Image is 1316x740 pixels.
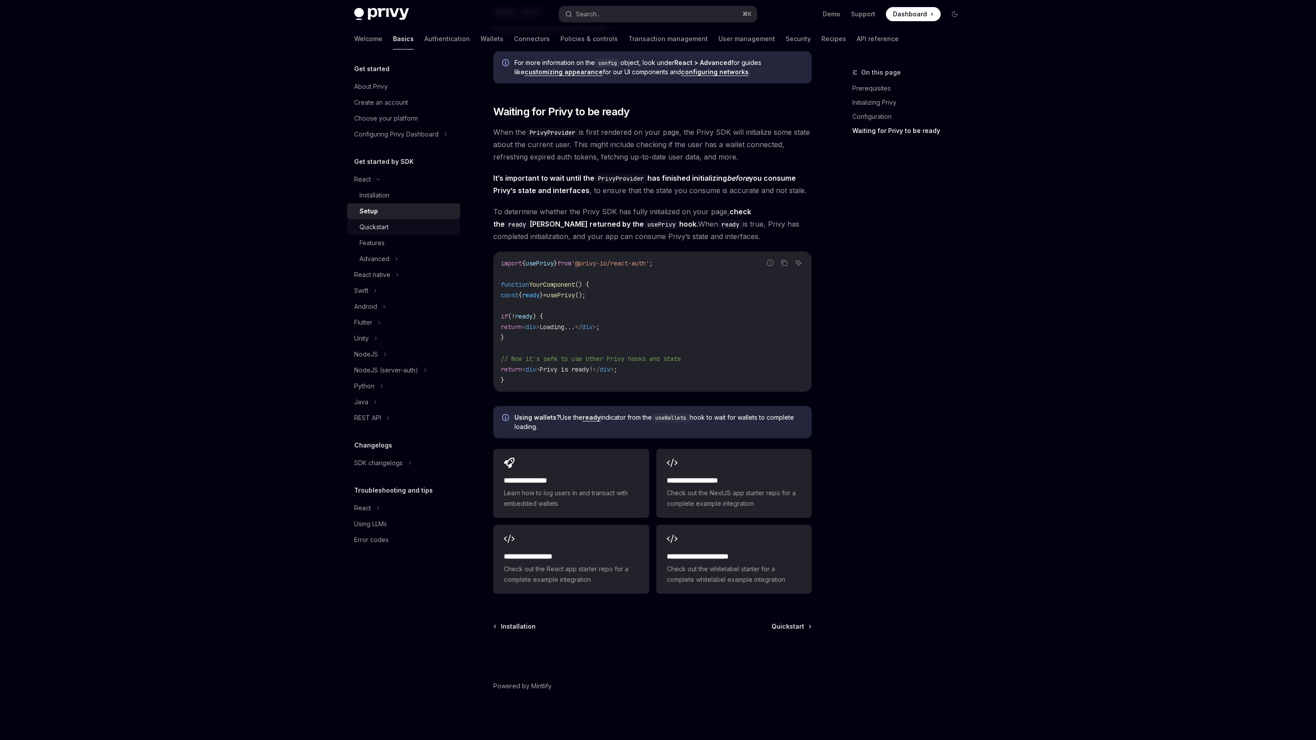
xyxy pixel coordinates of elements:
[514,413,803,431] span: Use the indicator from the hook to wait for wallets to complete loading.
[649,259,653,267] span: ;
[522,365,526,373] span: <
[771,622,804,631] span: Quickstart
[347,299,460,315] button: Android
[354,485,433,496] h5: Troubleshooting and tips
[851,10,875,19] a: Support
[354,349,378,360] div: NodeJS
[359,238,385,248] div: Features
[354,503,371,513] div: React
[501,291,518,299] span: const
[540,365,593,373] span: Privy is ready!
[502,59,511,68] svg: Info
[576,9,601,19] div: Search...
[347,516,460,532] a: Using LLMs
[514,28,550,49] a: Connectors
[354,174,371,185] div: React
[347,283,460,299] button: Swift
[347,532,460,548] a: Error codes
[571,259,649,267] span: '@privy-io/react-auth'
[347,394,460,410] button: Java
[540,291,543,299] span: }
[347,171,460,187] button: React
[514,58,803,76] span: For more information on the object, look under for guides like for our UI components and .
[514,414,560,421] strong: Using wallets?
[861,67,901,78] span: On this page
[354,97,408,108] div: Create an account
[674,59,731,66] strong: React > Advanced
[656,449,812,518] a: **** **** **** ****Check out the NextJS app starter repo for a complete example integration
[582,323,593,331] span: div
[359,206,378,216] div: Setup
[347,330,460,346] button: Unity
[719,28,775,49] a: User management
[502,414,511,423] svg: Info
[347,203,460,219] a: Setup
[681,68,749,76] a: configuring networks
[764,257,776,269] button: Report incorrect code
[493,126,812,163] span: When the is first rendered on your page, the Privy SDK will initialize some state about the curre...
[493,449,649,518] a: **** **** **** *Learn how to log users in and transact with embedded wallets
[354,458,403,468] div: SDK changelogs
[354,81,388,92] div: About Privy
[852,124,969,138] a: Waiting for Privy to be ready
[501,622,536,631] span: Installation
[596,323,600,331] span: ;
[501,376,504,384] span: }
[948,7,962,21] button: Toggle dark mode
[354,28,382,49] a: Welcome
[543,291,547,299] span: =
[793,257,804,269] button: Ask AI
[347,110,460,126] a: Choose your platform
[359,190,390,201] div: Installation
[354,285,368,296] div: Swift
[501,355,681,363] span: // Now it's safe to use other Privy hooks and state
[526,323,536,331] span: div
[522,323,526,331] span: <
[347,362,460,378] button: NodeJS (server-auth)
[347,410,460,426] button: REST API
[533,312,543,320] span: ) {
[515,312,533,320] span: ready
[536,323,540,331] span: >
[504,564,638,585] span: Check out the React app starter repo for a complete example integration
[347,251,460,267] button: Advanced
[347,79,460,95] a: About Privy
[354,8,409,20] img: dark logo
[518,291,522,299] span: {
[493,682,552,691] a: Powered by Mintlify
[354,519,387,529] div: Using LLMs
[494,622,536,631] a: Installation
[347,378,460,394] button: Python
[593,323,596,331] span: >
[501,334,504,342] span: }
[779,257,790,269] button: Copy the contents from the code block
[727,174,749,182] em: before
[667,564,801,585] span: Check out the whitelabel starter for a complete whitelabel example integration
[347,95,460,110] a: Create an account
[575,323,582,331] span: </
[493,205,812,243] span: To determine whether the Privy SDK has fully initialized on your page, When is true, Privy has co...
[505,220,529,229] code: ready
[354,333,369,344] div: Unity
[504,488,638,509] span: Learn how to log users in and transact with embedded wallets
[354,301,377,312] div: Android
[823,10,840,19] a: Demo
[554,259,557,267] span: }
[354,413,381,423] div: REST API
[582,414,601,421] a: ready
[771,622,811,631] a: Quickstart
[354,397,368,407] div: Java
[886,7,941,21] a: Dashboard
[614,365,617,373] span: ;
[628,28,708,49] a: Transaction management
[529,281,575,288] span: YourComponent
[354,113,418,124] div: Choose your platform
[347,455,460,471] button: SDK changelogs
[501,281,529,288] span: function
[593,365,600,373] span: </
[857,28,899,49] a: API reference
[354,365,418,376] div: NodeJS (server-auth)
[347,187,460,203] a: Installation
[536,365,540,373] span: >
[742,11,752,18] span: ⌘ K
